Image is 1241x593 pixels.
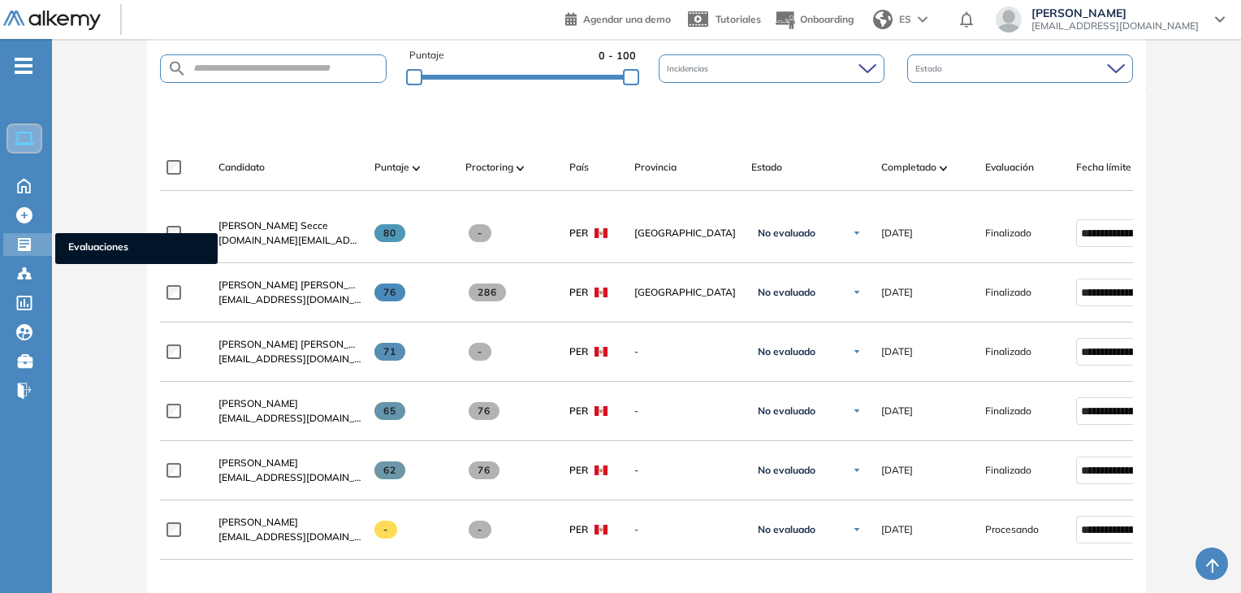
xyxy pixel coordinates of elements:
a: [PERSON_NAME] Secce [218,219,361,233]
span: Candidato [218,160,265,175]
img: [missing "en.ARROW_ALT" translation] [413,166,421,171]
img: PER [595,347,608,357]
span: PER [569,463,588,478]
span: Incidencias [667,63,711,75]
span: [DATE] [881,522,913,537]
span: - [634,404,738,418]
span: [EMAIL_ADDRESS][DOMAIN_NAME] [1031,19,1199,32]
span: Provincia [634,160,677,175]
span: Onboarding [800,13,854,25]
span: 76 [374,284,406,301]
span: [PERSON_NAME] [218,516,298,528]
img: Ícono de flecha [852,465,862,475]
span: ES [899,12,911,27]
span: [PERSON_NAME] [1031,6,1199,19]
span: [PERSON_NAME] Secce [218,219,328,232]
img: [missing "en.ARROW_ALT" translation] [940,166,948,171]
img: PER [595,288,608,297]
button: Onboarding [774,2,854,37]
span: Proctoring [465,160,513,175]
span: [EMAIL_ADDRESS][DOMAIN_NAME] [218,411,361,426]
span: Finalizado [985,344,1031,359]
span: Puntaje [409,48,444,63]
span: Evaluación [985,160,1034,175]
span: Completado [881,160,936,175]
span: Finalizado [985,404,1031,418]
a: [PERSON_NAME] [218,396,361,411]
div: Estado [907,54,1133,83]
a: [PERSON_NAME] [218,456,361,470]
span: [DATE] [881,404,913,418]
img: Ícono de flecha [852,347,862,357]
img: PER [595,465,608,475]
span: Puntaje [374,160,409,175]
span: Finalizado [985,463,1031,478]
span: - [634,344,738,359]
span: [DATE] [881,463,913,478]
span: [EMAIL_ADDRESS][DOMAIN_NAME] [218,470,361,485]
span: PER [569,404,588,418]
span: - [634,463,738,478]
span: - [374,521,398,539]
span: PER [569,285,588,300]
span: PER [569,226,588,240]
span: [DATE] [881,344,913,359]
a: Agendar una demo [565,8,671,28]
span: Finalizado [985,285,1031,300]
div: Incidencias [659,54,884,83]
span: No evaluado [758,227,815,240]
span: PER [569,344,588,359]
span: No evaluado [758,523,815,536]
span: [PERSON_NAME] [PERSON_NAME] [218,279,380,291]
img: [missing "en.ARROW_ALT" translation] [517,166,525,171]
span: [PERSON_NAME] [218,457,298,469]
span: 71 [374,343,406,361]
span: - [469,521,492,539]
img: world [873,10,893,29]
img: PER [595,228,608,238]
span: - [469,343,492,361]
img: Logo [3,11,101,31]
span: Finalizado [985,226,1031,240]
img: PER [595,406,608,416]
img: Ícono de flecha [852,288,862,297]
span: No evaluado [758,464,815,477]
span: 286 [469,284,507,301]
span: [EMAIL_ADDRESS][DOMAIN_NAME] [218,530,361,544]
span: Agendar una demo [583,13,671,25]
span: 76 [469,461,500,479]
span: No evaluado [758,405,815,418]
span: [DATE] [881,226,913,240]
img: Ícono de flecha [852,525,862,535]
span: [GEOGRAPHIC_DATA] [634,285,738,300]
img: Ícono de flecha [852,406,862,416]
span: Tutoriales [716,13,761,25]
span: [EMAIL_ADDRESS][DOMAIN_NAME] [218,352,361,366]
span: [DATE] [881,285,913,300]
span: Procesando [985,522,1039,537]
img: arrow [918,16,928,23]
a: [PERSON_NAME] [PERSON_NAME] [218,337,361,352]
span: - [469,224,492,242]
span: Estado [915,63,945,75]
span: PER [569,522,588,537]
span: Fecha límite [1076,160,1131,175]
img: Ícono de flecha [852,228,862,238]
span: 65 [374,402,406,420]
span: [EMAIL_ADDRESS][DOMAIN_NAME] [218,292,361,307]
span: 76 [469,402,500,420]
span: 0 - 100 [599,48,636,63]
span: Evaluaciones [68,240,205,258]
span: No evaluado [758,345,815,358]
i: - [15,64,32,67]
a: [PERSON_NAME] [PERSON_NAME] [218,278,361,292]
a: [PERSON_NAME] [218,515,361,530]
span: 62 [374,461,406,479]
span: [PERSON_NAME] [218,397,298,409]
span: No evaluado [758,286,815,299]
img: SEARCH_ALT [167,58,187,79]
span: País [569,160,589,175]
span: - [634,522,738,537]
span: [DOMAIN_NAME][EMAIL_ADDRESS][DOMAIN_NAME] [218,233,361,248]
span: Estado [751,160,782,175]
